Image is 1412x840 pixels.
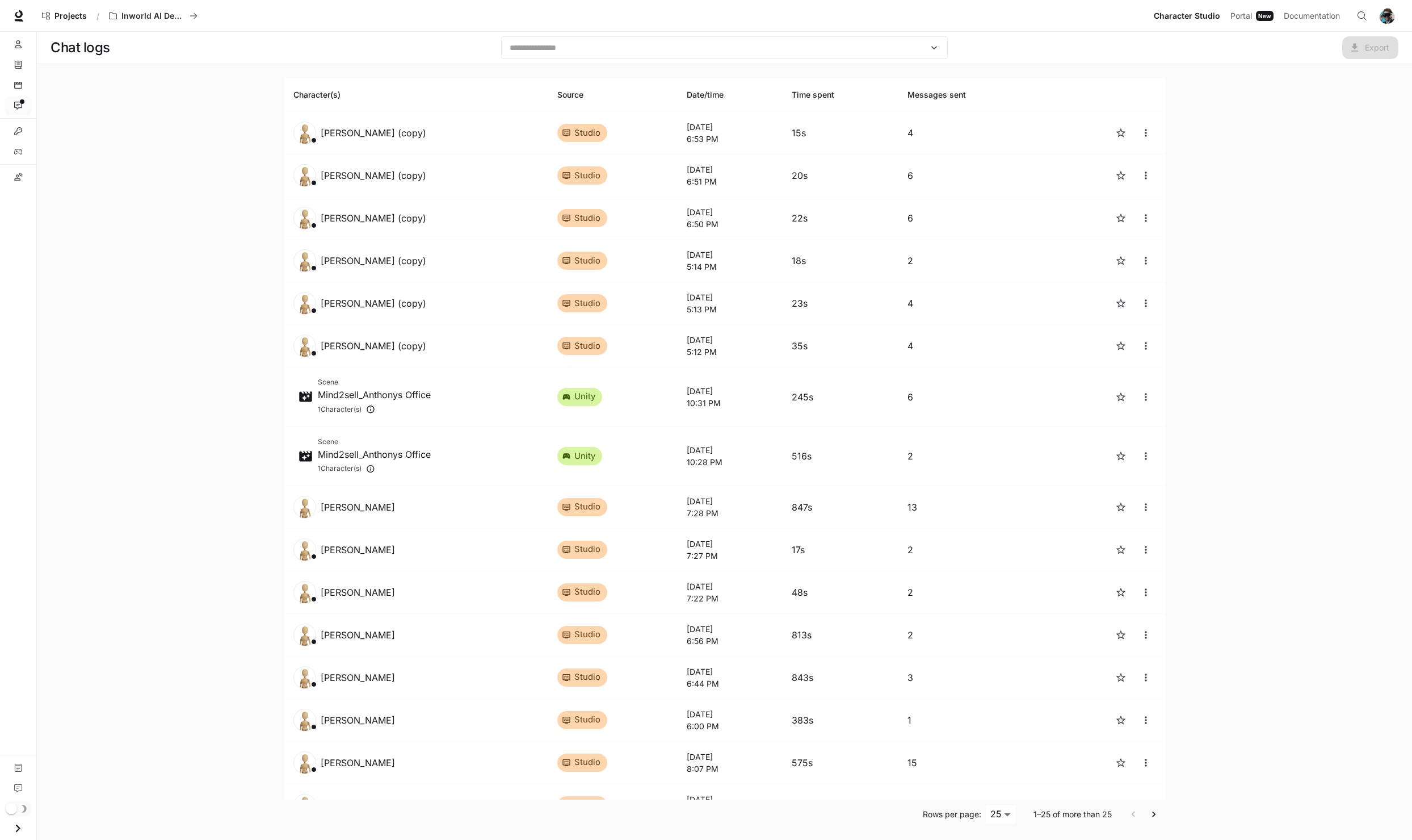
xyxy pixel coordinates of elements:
div: Dr. Ioan Marinescu [318,461,431,477]
img: User avatar [1379,8,1395,24]
img: default_avatar.webp [294,122,316,144]
span: studio [568,170,607,182]
div: 25 [986,805,1015,824]
button: Favorite [1111,710,1131,730]
button: Favorite [1111,250,1131,271]
p: 7:22 PM [687,592,774,604]
p: [DATE] [687,495,774,507]
span: Dark mode toggle [6,802,17,814]
span: studio [568,340,607,352]
p: 20s [792,169,889,182]
span: Coming soon [1342,41,1398,52]
p: 2 [907,543,1035,557]
p: 10:28 PM [687,456,774,468]
span: studio [568,127,607,139]
button: Open Command Menu [1351,5,1373,27]
button: close [1136,667,1156,688]
p: 15s [792,126,889,140]
p: [PERSON_NAME] (copy) [321,339,426,353]
button: Favorite [1111,540,1131,560]
p: 23s [792,296,889,310]
p: 1–25 of more than 25 [1033,809,1112,820]
button: User avatar [1376,5,1398,27]
a: Scenes [5,76,32,94]
p: 4 [907,296,1035,310]
span: studio [568,799,607,811]
p: 847s [792,500,889,514]
button: close [1136,497,1156,517]
p: 3 [907,671,1035,684]
a: Documentation [5,759,32,777]
button: Favorite [1111,753,1131,773]
span: Scene [318,377,431,388]
p: 2 [907,799,1035,812]
p: 13 [907,500,1035,514]
p: [DATE] [687,206,774,218]
p: 6:00 PM [687,720,774,732]
th: Source [548,78,678,112]
button: close [1136,753,1156,773]
p: 8:07 PM [687,763,774,775]
p: 2 [907,449,1035,463]
button: close [1136,336,1156,356]
p: 6:53 PM [687,133,774,145]
img: default_avatar.webp [294,582,316,603]
span: studio [568,501,607,513]
p: 813s [792,628,889,642]
th: Date/time [678,78,783,112]
p: 5:13 PM [687,303,774,315]
span: studio [568,298,607,310]
button: Favorite [1111,497,1131,517]
a: Feedback [5,779,32,797]
p: 7:28 PM [687,507,774,519]
span: unity [568,391,602,403]
button: Favorite [1111,795,1131,816]
span: studio [568,671,607,683]
button: Go to next page [1144,804,1164,825]
span: studio [568,714,607,726]
p: Mind2sell_Anthonys Office [318,388,431,402]
span: 1 Character(s) [318,463,362,474]
div: Dr. Ioan Marinescu [318,402,431,417]
p: [PERSON_NAME] (copy) [321,296,426,310]
p: [PERSON_NAME] [321,500,395,514]
p: 843s [792,671,889,684]
p: 6:44 PM [687,678,774,689]
button: Favorite [1111,387,1131,407]
th: Character(s) [284,78,549,112]
a: Interactions [5,97,32,115]
p: [DATE] [687,334,774,346]
span: Portal [1230,9,1252,23]
p: [DATE] [687,751,774,763]
p: 2 [907,254,1035,268]
p: [DATE] [687,623,774,635]
img: default_avatar.webp [294,292,316,314]
p: 6 [907,390,1035,404]
p: 6:50 PM [687,218,774,230]
p: 10:31 PM [687,397,774,409]
p: [PERSON_NAME] (copy) [321,126,426,140]
img: default_avatar.webp [294,795,316,816]
p: [DATE] [687,793,774,805]
p: [PERSON_NAME] (copy) [321,169,426,182]
a: Custom pronunciations [5,168,32,186]
p: [DATE] [687,291,774,303]
button: close [1136,446,1156,466]
p: [DATE] [687,249,774,261]
p: Mind2sell_Anthonys Office [318,448,431,461]
p: 7:27 PM [687,550,774,562]
a: Go to projects [37,5,92,27]
p: 5:14 PM [687,261,774,273]
span: Projects [54,11,87,21]
img: default_avatar.webp [294,250,316,271]
p: 4 [907,126,1035,140]
img: default_avatar.webp [294,335,316,357]
p: 15 [907,756,1035,770]
span: studio [568,544,607,555]
p: [PERSON_NAME] (copy) [321,211,426,225]
span: unity [568,450,602,462]
img: default_avatar.webp [294,624,316,646]
span: 1 Character(s) [318,404,362,415]
button: Favorite [1111,165,1131,186]
p: 1 [907,713,1035,727]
